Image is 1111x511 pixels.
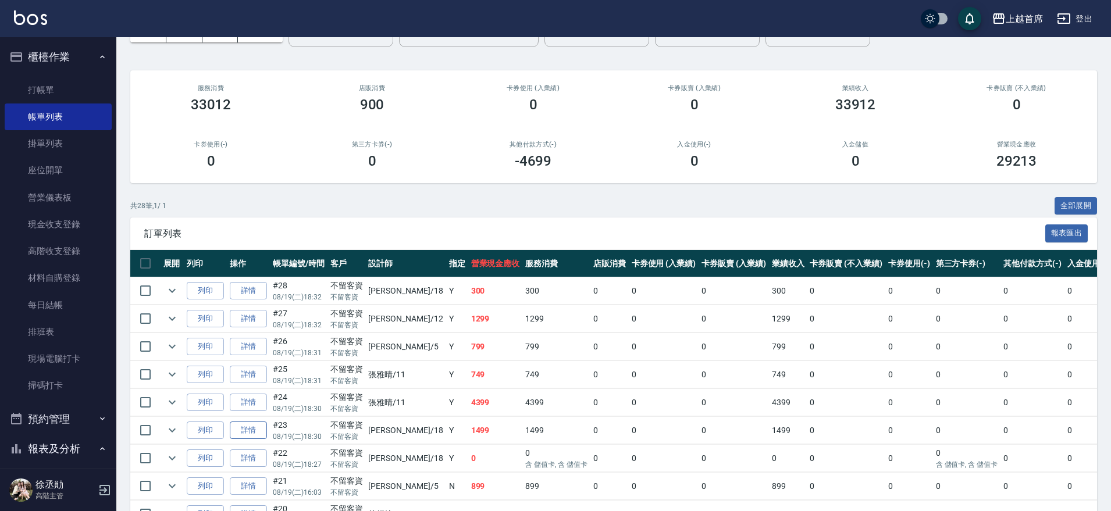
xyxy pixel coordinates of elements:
[130,201,166,211] p: 共 28 筆, 1 / 1
[699,277,769,305] td: 0
[522,445,590,472] td: 0
[933,389,1001,416] td: 0
[933,417,1001,444] td: 0
[365,333,446,360] td: [PERSON_NAME] /5
[5,77,112,103] a: 打帳單
[5,184,112,211] a: 營業儀表板
[628,84,761,92] h2: 卡券販賣 (入業績)
[590,250,629,277] th: 店販消費
[273,459,325,470] p: 08/19 (二) 18:27
[446,361,468,388] td: Y
[330,447,363,459] div: 不留客資
[590,417,629,444] td: 0
[590,361,629,388] td: 0
[330,348,363,358] p: 不留客資
[769,389,807,416] td: 4399
[629,445,699,472] td: 0
[699,333,769,360] td: 0
[1000,417,1064,444] td: 0
[807,277,885,305] td: 0
[807,250,885,277] th: 卡券販賣 (不入業績)
[270,333,327,360] td: #26
[273,320,325,330] p: 08/19 (二) 18:32
[522,473,590,500] td: 899
[446,473,468,500] td: N
[144,141,277,148] h2: 卡券使用(-)
[270,417,327,444] td: #23
[446,333,468,360] td: Y
[187,282,224,300] button: 列印
[522,361,590,388] td: 749
[330,431,363,442] p: 不留客資
[273,487,325,498] p: 08/19 (二) 16:03
[629,361,699,388] td: 0
[690,153,699,169] h3: 0
[1013,97,1021,113] h3: 0
[230,449,267,467] a: 詳情
[1000,305,1064,333] td: 0
[699,389,769,416] td: 0
[365,389,446,416] td: 張雅晴 /11
[933,333,1001,360] td: 0
[590,445,629,472] td: 0
[273,348,325,358] p: 08/19 (二) 18:31
[163,449,181,467] button: expand row
[270,445,327,472] td: #22
[360,97,384,113] h3: 900
[933,250,1001,277] th: 第三方卡券(-)
[5,292,112,319] a: 每日結帳
[628,141,761,148] h2: 入金使用(-)
[330,363,363,376] div: 不留客資
[769,277,807,305] td: 300
[368,153,376,169] h3: 0
[769,250,807,277] th: 業績收入
[950,141,1083,148] h2: 營業現金應收
[699,445,769,472] td: 0
[1000,389,1064,416] td: 0
[446,305,468,333] td: Y
[327,250,366,277] th: 客戶
[230,421,267,439] a: 詳情
[1000,250,1064,277] th: 其他付款方式(-)
[207,153,215,169] h3: 0
[769,417,807,444] td: 1499
[330,487,363,498] p: 不留客資
[950,84,1083,92] h2: 卡券販賣 (不入業績)
[468,361,523,388] td: 749
[522,277,590,305] td: 300
[629,389,699,416] td: 0
[273,292,325,302] p: 08/19 (二) 18:32
[144,84,277,92] h3: 服務消費
[590,473,629,500] td: 0
[330,335,363,348] div: 不留客資
[365,473,446,500] td: [PERSON_NAME] /5
[270,277,327,305] td: #28
[35,491,95,501] p: 高階主管
[629,473,699,500] td: 0
[330,459,363,470] p: 不留客資
[1000,473,1064,500] td: 0
[270,250,327,277] th: 帳單編號/時間
[629,305,699,333] td: 0
[270,361,327,388] td: #25
[187,394,224,412] button: 列印
[330,292,363,302] p: 不留客資
[230,366,267,384] a: 詳情
[933,305,1001,333] td: 0
[144,228,1045,240] span: 訂單列表
[933,361,1001,388] td: 0
[270,473,327,500] td: #21
[467,141,600,148] h2: 其他付款方式(-)
[885,305,933,333] td: 0
[590,389,629,416] td: 0
[468,417,523,444] td: 1499
[699,361,769,388] td: 0
[885,417,933,444] td: 0
[230,394,267,412] a: 詳情
[525,459,587,470] p: 含 儲值卡, 含 儲值卡
[163,338,181,355] button: expand row
[187,338,224,356] button: 列印
[330,403,363,414] p: 不留客資
[699,417,769,444] td: 0
[5,103,112,130] a: 帳單列表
